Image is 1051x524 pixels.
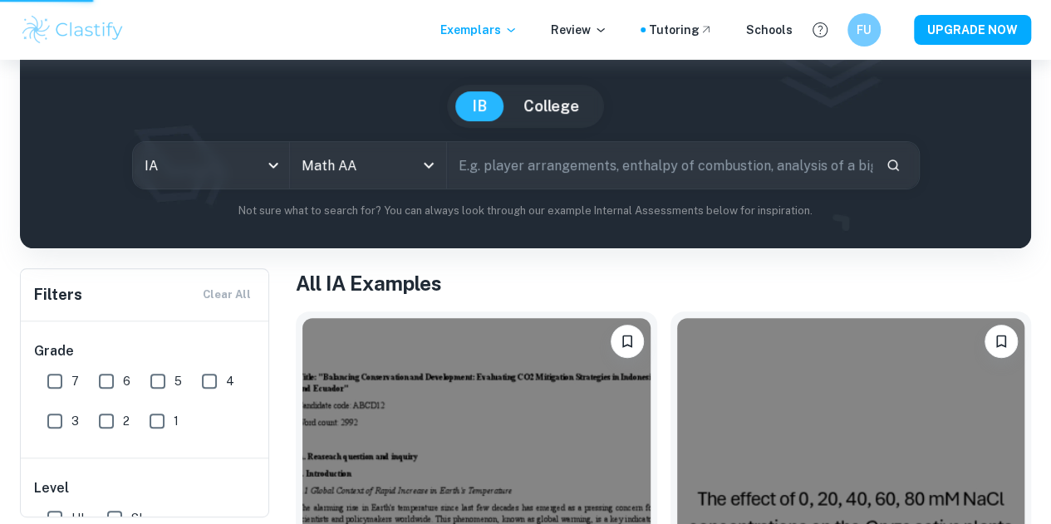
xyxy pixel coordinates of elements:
[746,21,793,39] a: Schools
[71,372,79,390] span: 7
[133,142,289,189] div: IA
[33,203,1018,219] p: Not sure what to search for? You can always look through our example Internal Assessments below f...
[847,13,881,47] button: FU
[879,151,907,179] button: Search
[507,91,596,121] button: College
[455,91,503,121] button: IB
[551,21,607,39] p: Review
[914,15,1031,45] button: UPGRADE NOW
[71,412,79,430] span: 3
[20,13,125,47] img: Clastify logo
[174,372,182,390] span: 5
[447,142,872,189] input: E.g. player arrangements, enthalpy of combustion, analysis of a big city...
[34,341,257,361] h6: Grade
[806,16,834,44] button: Help and Feedback
[611,325,644,358] button: Bookmark
[123,372,130,390] span: 6
[34,478,257,498] h6: Level
[440,21,518,39] p: Exemplars
[174,412,179,430] span: 1
[34,283,82,306] h6: Filters
[123,412,130,430] span: 2
[985,325,1018,358] button: Bookmark
[649,21,713,39] a: Tutoring
[417,154,440,177] button: Open
[855,21,874,39] h6: FU
[296,268,1031,298] h1: All IA Examples
[226,372,234,390] span: 4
